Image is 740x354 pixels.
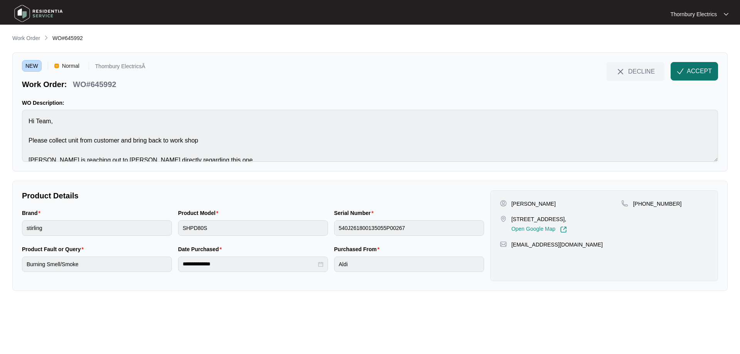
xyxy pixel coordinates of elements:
label: Purchased From [334,245,383,253]
input: Product Model [178,220,328,236]
img: map-pin [500,215,507,222]
span: DECLINE [628,67,655,75]
img: Vercel Logo [54,64,59,68]
p: Product Details [22,190,484,201]
label: Product Model [178,209,222,217]
label: Product Fault or Query [22,245,87,253]
p: Work Order [12,34,40,42]
button: close-IconDECLINE [606,62,664,81]
span: NEW [22,60,42,72]
input: Serial Number [334,220,484,236]
img: check-Icon [677,68,684,75]
a: Open Google Map [511,226,567,233]
label: Serial Number [334,209,377,217]
p: Thornbury ElectricsÂ [95,64,145,72]
span: WO#645992 [52,35,83,41]
button: check-IconACCEPT [671,62,718,81]
a: Work Order [11,34,42,43]
p: Thornbury Electrics [670,10,717,18]
span: ACCEPT [687,67,712,76]
input: Purchased From [334,257,484,272]
img: user-pin [500,200,507,207]
span: Normal [59,60,82,72]
p: [PHONE_NUMBER] [633,200,681,208]
input: Date Purchased [183,260,316,268]
label: Brand [22,209,44,217]
img: close-Icon [616,67,625,76]
p: WO#645992 [73,79,116,90]
textarea: Hi Team, Please collect unit from customer and bring back to work shop [PERSON_NAME] is reaching ... [22,110,718,162]
p: [STREET_ADDRESS], [511,215,567,223]
label: Date Purchased [178,245,225,253]
img: map-pin [500,241,507,248]
input: Product Fault or Query [22,257,172,272]
img: Link-External [560,226,567,233]
p: [PERSON_NAME] [511,200,556,208]
img: dropdown arrow [724,12,728,16]
p: WO Description: [22,99,718,107]
img: residentia service logo [12,2,66,25]
p: Work Order: [22,79,67,90]
input: Brand [22,220,172,236]
img: chevron-right [43,35,49,41]
img: map-pin [621,200,628,207]
p: [EMAIL_ADDRESS][DOMAIN_NAME] [511,241,603,248]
